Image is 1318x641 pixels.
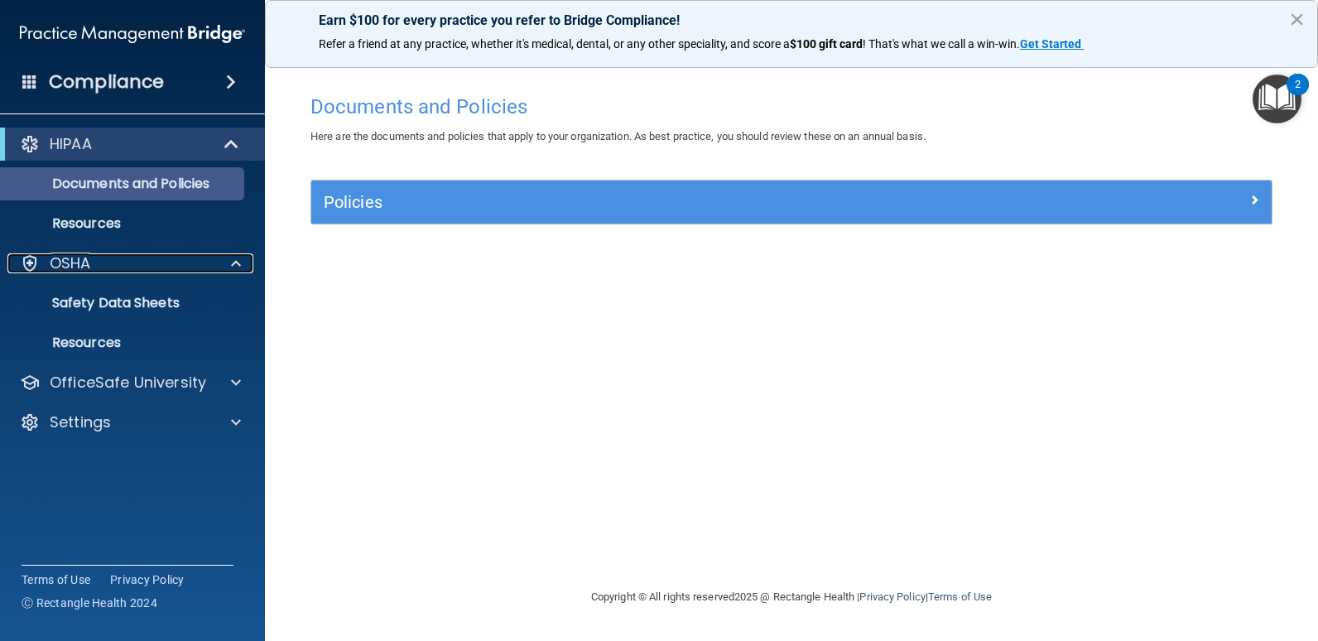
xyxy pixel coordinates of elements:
[11,176,237,192] p: Documents and Policies
[1020,37,1081,51] strong: Get Started
[22,595,157,611] span: Ⓒ Rectangle Health 2024
[50,412,111,432] p: Settings
[1253,75,1301,123] button: Open Resource Center, 2 new notifications
[22,571,90,588] a: Terms of Use
[1020,37,1084,51] a: Get Started
[489,571,1094,624] div: Copyright © All rights reserved 2025 @ Rectangle Health | |
[50,253,91,273] p: OSHA
[20,17,245,51] img: PMB logo
[859,590,925,603] a: Privacy Policy
[11,295,237,311] p: Safety Data Sheets
[20,373,241,393] a: OfficeSafe University
[50,134,92,154] p: HIPAA
[324,189,1259,215] a: Policies
[11,335,237,351] p: Resources
[1289,6,1305,32] button: Close
[110,571,185,588] a: Privacy Policy
[310,96,1272,118] h4: Documents and Policies
[11,215,237,232] p: Resources
[790,37,863,51] strong: $100 gift card
[20,253,241,273] a: OSHA
[1295,84,1301,106] div: 2
[928,590,992,603] a: Terms of Use
[49,70,164,94] h4: Compliance
[20,412,241,432] a: Settings
[863,37,1020,51] span: ! That's what we call a win-win.
[319,37,790,51] span: Refer a friend at any practice, whether it's medical, dental, or any other speciality, and score a
[319,12,1264,28] p: Earn $100 for every practice you refer to Bridge Compliance!
[50,373,206,393] p: OfficeSafe University
[324,193,1019,211] h5: Policies
[20,134,240,154] a: HIPAA
[310,130,926,142] span: Here are the documents and policies that apply to your organization. As best practice, you should...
